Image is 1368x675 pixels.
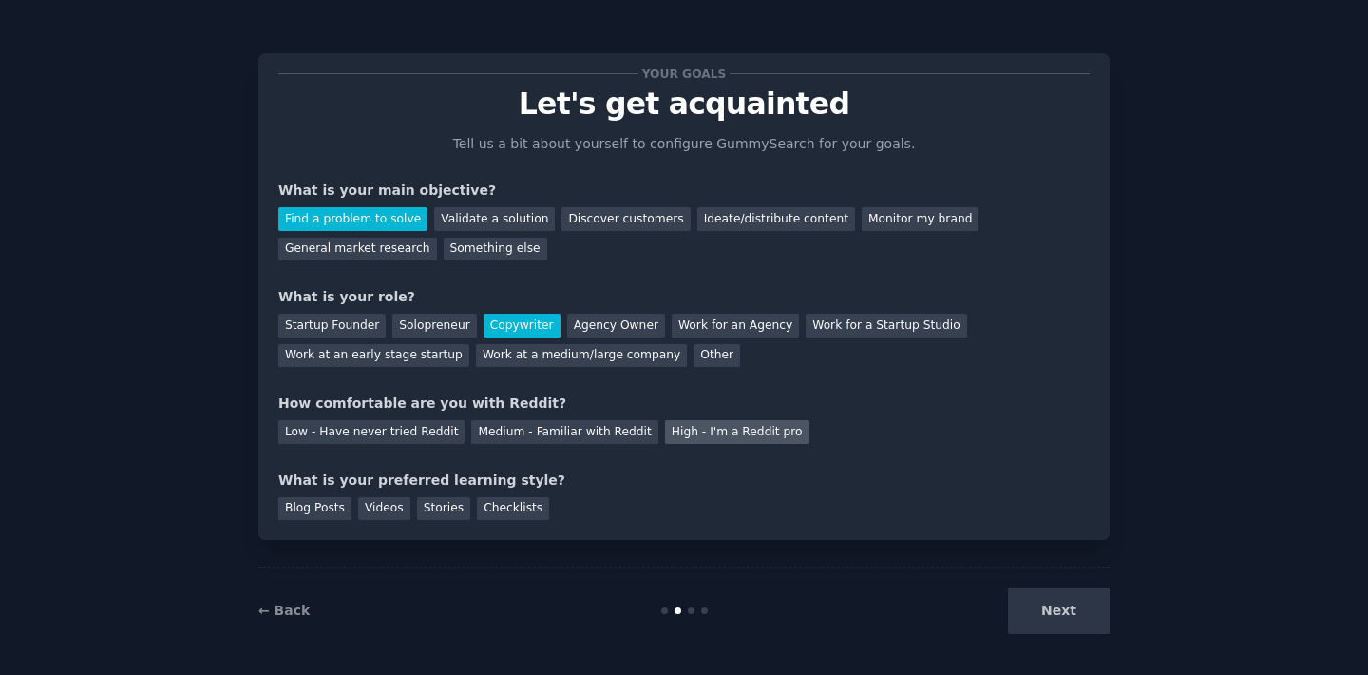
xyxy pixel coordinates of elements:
[278,207,427,231] div: Find a problem to solve
[392,314,476,337] div: Solopreneur
[665,420,809,444] div: High - I'm a Reddit pro
[278,344,469,368] div: Work at an early stage startup
[278,497,351,521] div: Blog Posts
[672,314,799,337] div: Work for an Agency
[477,497,549,521] div: Checklists
[278,181,1090,201] div: What is your main objective?
[278,287,1090,307] div: What is your role?
[278,420,465,444] div: Low - Have never tried Reddit
[417,497,470,521] div: Stories
[278,238,437,261] div: General market research
[278,314,386,337] div: Startup Founder
[278,394,1090,414] div: How comfortable are you with Reddit?
[258,603,310,618] a: ← Back
[476,344,687,368] div: Work at a medium/large company
[561,207,690,231] div: Discover customers
[567,314,665,337] div: Agency Owner
[862,207,978,231] div: Monitor my brand
[693,344,740,368] div: Other
[358,497,410,521] div: Videos
[806,314,966,337] div: Work for a Startup Studio
[638,64,730,84] span: Your goals
[445,134,923,154] p: Tell us a bit about yourself to configure GummySearch for your goals.
[484,314,560,337] div: Copywriter
[444,238,547,261] div: Something else
[434,207,555,231] div: Validate a solution
[278,87,1090,121] p: Let's get acquainted
[278,471,1090,491] div: What is your preferred learning style?
[471,420,657,444] div: Medium - Familiar with Reddit
[697,207,855,231] div: Ideate/distribute content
